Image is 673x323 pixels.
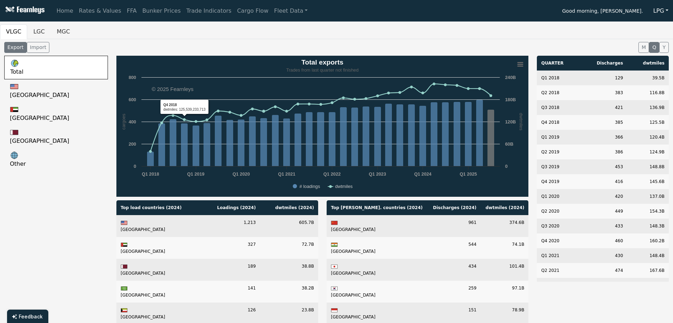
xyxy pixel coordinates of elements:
[579,219,627,233] td: 433
[202,281,260,303] td: 141
[481,237,529,259] td: 74.1B
[27,42,49,53] button: Import
[139,4,183,18] a: Bunker Prices
[4,79,108,102] a: [GEOGRAPHIC_DATA]
[323,171,341,177] text: Q1 2022
[299,184,320,189] text: # loadings
[116,56,528,197] svg: Total exports
[505,97,516,102] text: 180B
[4,42,27,53] button: Export
[301,59,343,66] text: Total exports
[260,237,318,259] td: 72.7B
[327,200,428,215] th: Top [PERSON_NAME]. countries ( 2024 )
[116,237,202,259] td: [GEOGRAPHIC_DATA]
[260,281,318,303] td: 38.2B
[116,281,202,303] td: [GEOGRAPHIC_DATA]
[579,100,627,115] td: 421
[505,75,516,80] text: 240B
[505,141,513,147] text: 60B
[234,4,271,18] a: Cargo Flow
[414,171,432,177] text: Q1 2024
[537,248,579,263] td: Q1 2021
[4,56,108,79] a: Total
[537,159,579,174] td: Q3 2019
[183,4,234,18] a: Trade Indicators
[627,219,669,233] td: 148.3B
[369,171,386,177] text: Q1 2023
[562,6,643,18] span: Good morning, [PERSON_NAME].
[627,100,669,115] td: 136.9B
[579,85,627,100] td: 383
[202,237,260,259] td: 327
[537,71,579,85] td: Q1 2018
[4,125,108,148] a: [GEOGRAPHIC_DATA]
[428,215,481,237] td: 961
[51,24,76,39] button: MGC
[579,159,627,174] td: 453
[481,281,529,303] td: 97.1B
[627,248,669,263] td: 148.4B
[286,67,358,73] tspan: Trades from last quarter not finished
[142,171,159,177] text: Q1 2018
[121,114,126,130] text: cargoes
[579,204,627,219] td: 449
[537,174,579,189] td: Q4 2019
[579,263,627,278] td: 474
[579,189,627,204] td: 420
[129,97,136,102] text: 600
[579,233,627,248] td: 460
[505,164,508,169] text: 0
[579,56,627,71] th: Discharges
[4,148,108,171] a: Other
[537,115,579,130] td: Q4 2018
[76,4,124,18] a: Rates & Values
[579,130,627,145] td: 366
[537,56,579,71] th: QUARTER
[579,71,627,85] td: 129
[537,145,579,159] td: Q2 2019
[627,115,669,130] td: 125.5B
[4,6,44,15] img: Fearnleys Logo
[537,278,579,293] td: Q3 2021
[260,200,318,215] th: dwtmiles ( 2024 )
[627,56,669,71] th: dwtmiles
[260,215,318,237] td: 605.7B
[134,164,136,169] text: 0
[327,281,428,303] td: [GEOGRAPHIC_DATA]
[649,42,659,53] button: Q
[232,171,250,177] text: Q1 2020
[116,215,202,237] td: [GEOGRAPHIC_DATA]
[260,259,318,281] td: 38.8B
[327,259,428,281] td: [GEOGRAPHIC_DATA]
[579,174,627,189] td: 416
[116,200,202,215] th: Top load countries ( 2024 )
[659,42,669,53] button: Y
[54,4,76,18] a: Home
[27,24,50,39] button: LGC
[627,278,669,293] td: 167.7B
[202,215,260,237] td: 1,213
[271,4,310,18] a: Fleet Data
[537,263,579,278] td: Q2 2021
[202,259,260,281] td: 189
[537,204,579,219] td: Q2 2020
[187,171,205,177] text: Q1 2019
[627,85,669,100] td: 116.8B
[579,145,627,159] td: 386
[129,119,136,124] text: 400
[519,113,524,130] text: dwtmiles
[327,215,428,237] td: [GEOGRAPHIC_DATA]
[627,71,669,85] td: 39.5B
[4,102,108,125] a: [GEOGRAPHIC_DATA]
[627,204,669,219] td: 154.3B
[537,233,579,248] td: Q4 2020
[481,259,529,281] td: 101.4B
[460,171,477,177] text: Q1 2025
[627,263,669,278] td: 167.6B
[537,100,579,115] td: Q3 2018
[627,189,669,204] td: 137.0B
[579,278,627,293] td: 485
[428,281,481,303] td: 259
[481,200,529,215] th: dwtmiles ( 2024 )
[124,4,140,18] a: FFA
